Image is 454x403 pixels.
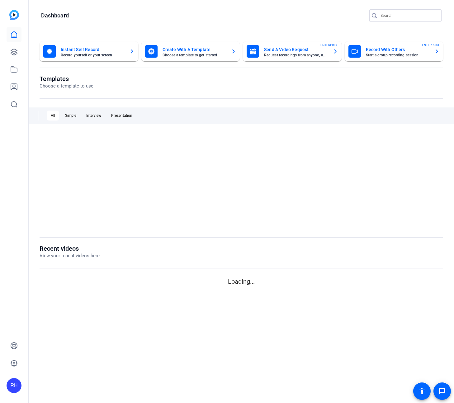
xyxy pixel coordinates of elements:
[40,252,100,259] p: View your recent videos here
[320,43,338,47] span: ENTERPRISE
[7,378,21,393] div: RH
[163,46,226,53] mat-card-title: Create With A Template
[40,75,93,83] h1: Templates
[264,46,328,53] mat-card-title: Send A Video Request
[40,41,138,61] button: Instant Self RecordRecord yourself or your screen
[366,53,430,57] mat-card-subtitle: Start a group recording session
[141,41,240,61] button: Create With A TemplateChoose a template to get started
[61,53,125,57] mat-card-subtitle: Record yourself or your screen
[345,41,443,61] button: Record With OthersStart a group recording sessionENTERPRISE
[40,83,93,90] p: Choose a template to use
[422,43,440,47] span: ENTERPRISE
[83,111,105,121] div: Interview
[40,277,443,286] p: Loading...
[381,12,437,19] input: Search
[438,387,446,395] mat-icon: message
[47,111,59,121] div: All
[40,245,100,252] h1: Recent videos
[243,41,342,61] button: Send A Video RequestRequest recordings from anyone, anywhereENTERPRISE
[61,111,80,121] div: Simple
[41,12,69,19] h1: Dashboard
[264,53,328,57] mat-card-subtitle: Request recordings from anyone, anywhere
[107,111,136,121] div: Presentation
[366,46,430,53] mat-card-title: Record With Others
[418,387,426,395] mat-icon: accessibility
[163,53,226,57] mat-card-subtitle: Choose a template to get started
[9,10,19,20] img: blue-gradient.svg
[61,46,125,53] mat-card-title: Instant Self Record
